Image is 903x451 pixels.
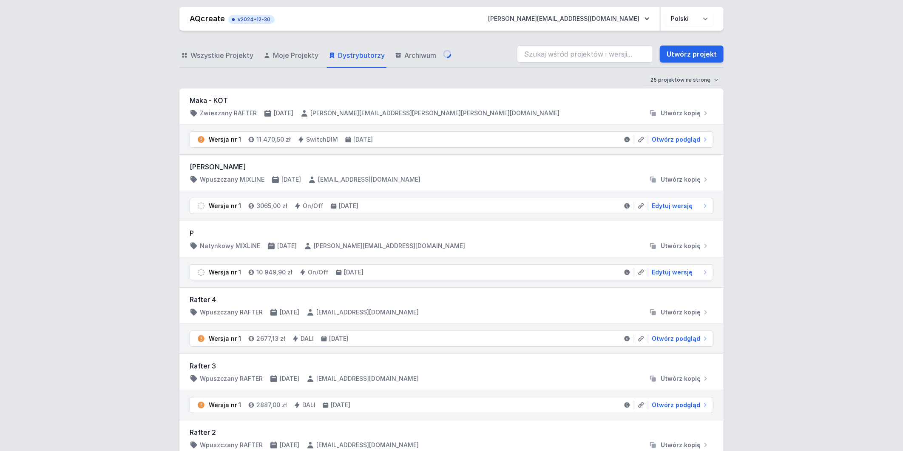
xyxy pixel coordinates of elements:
[517,46,653,63] input: Szukaj wśród projektów i wersji...
[310,109,559,117] h4: [PERSON_NAME][EMAIL_ADDRESS][PERSON_NAME][PERSON_NAME][DOMAIN_NAME]
[648,334,710,343] a: Otwórz podgląd
[303,202,324,210] h4: On/Off
[190,14,225,23] a: AQcreate
[329,334,349,343] h4: [DATE]
[331,401,350,409] h4: [DATE]
[645,441,713,449] button: Utwórz kopię
[339,202,358,210] h4: [DATE]
[190,50,253,60] span: Wszystkie Projekty
[200,175,264,184] h4: Wpuszczany MIXLINE
[393,43,438,68] a: Archiwum
[645,109,713,117] button: Utwórz kopię
[645,308,713,317] button: Utwórz kopię
[318,175,420,184] h4: [EMAIL_ADDRESS][DOMAIN_NAME]
[190,95,713,106] h3: Maka - KOT
[256,401,287,409] h4: 2887,00 zł
[256,202,287,210] h4: 3065,00 zł
[280,308,299,317] h4: [DATE]
[327,43,386,68] a: Dystrybutorzy
[661,242,701,250] span: Utwórz kopię
[481,11,656,26] button: [PERSON_NAME][EMAIL_ADDRESS][DOMAIN_NAME]
[652,135,700,144] span: Otwórz podgląd
[316,441,419,449] h4: [EMAIL_ADDRESS][DOMAIN_NAME]
[200,242,260,250] h4: Natynkowy MIXLINE
[256,268,292,277] h4: 10 949,90 zł
[200,374,263,383] h4: Wpuszczany RAFTER
[661,175,701,184] span: Utwórz kopię
[190,162,713,172] h3: [PERSON_NAME]
[344,268,363,277] h4: [DATE]
[209,401,241,409] div: Wersja nr 1
[280,374,299,383] h4: [DATE]
[302,401,315,409] h4: DALI
[280,441,299,449] h4: [DATE]
[274,109,293,117] h4: [DATE]
[661,374,701,383] span: Utwórz kopię
[648,401,710,409] a: Otwórz podgląd
[308,268,329,277] h4: On/Off
[652,202,693,210] span: Edytuj wersję
[652,334,700,343] span: Otwórz podgląd
[197,202,205,210] img: draft.svg
[256,135,291,144] h4: 11 470,50 zł
[281,175,301,184] h4: [DATE]
[209,334,241,343] div: Wersja nr 1
[228,14,275,24] button: v2024-12-30
[645,242,713,250] button: Utwórz kopię
[648,268,710,277] a: Edytuj wersję
[661,109,701,117] span: Utwórz kopię
[301,334,314,343] h4: DALI
[190,228,713,238] h3: P
[200,441,263,449] h4: Wpuszczany RAFTER
[190,361,713,371] h3: Rafter 3
[660,46,724,63] a: Utwórz projekt
[256,334,285,343] h4: 2677,13 zł
[648,135,710,144] a: Otwórz podgląd
[648,202,710,210] a: Edytuj wersję
[316,308,419,317] h4: [EMAIL_ADDRESS][DOMAIN_NAME]
[262,43,320,68] a: Moje Projekty
[179,43,255,68] a: Wszystkie Projekty
[338,50,385,60] span: Dystrybutorzy
[190,294,713,305] h3: Rafter 4
[200,308,263,317] h4: Wpuszczany RAFTER
[209,135,241,144] div: Wersja nr 1
[645,374,713,383] button: Utwórz kopię
[652,268,693,277] span: Edytuj wersję
[661,308,701,317] span: Utwórz kopię
[273,50,318,60] span: Moje Projekty
[209,268,241,277] div: Wersja nr 1
[404,50,436,60] span: Archiwum
[209,202,241,210] div: Wersja nr 1
[353,135,373,144] h4: [DATE]
[314,242,465,250] h4: [PERSON_NAME][EMAIL_ADDRESS][DOMAIN_NAME]
[197,268,205,277] img: draft.svg
[190,427,713,437] h3: Rafter 2
[645,175,713,184] button: Utwórz kopię
[666,11,713,26] select: Wybierz język
[233,16,270,23] span: v2024-12-30
[306,135,338,144] h4: SwitchDIM
[277,242,297,250] h4: [DATE]
[661,441,701,449] span: Utwórz kopię
[652,401,700,409] span: Otwórz podgląd
[316,374,419,383] h4: [EMAIL_ADDRESS][DOMAIN_NAME]
[200,109,257,117] h4: Zwieszany RAFTER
